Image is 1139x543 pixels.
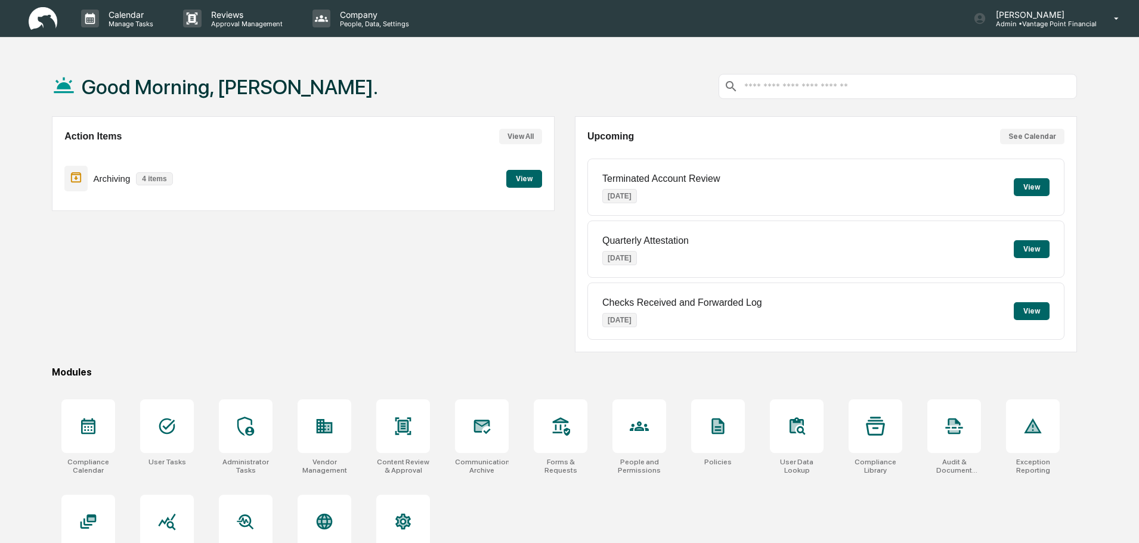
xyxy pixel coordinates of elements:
[1014,240,1050,258] button: View
[602,297,762,308] p: Checks Received and Forwarded Log
[376,458,430,474] div: Content Review & Approval
[534,458,587,474] div: Forms & Requests
[849,458,902,474] div: Compliance Library
[770,458,824,474] div: User Data Lookup
[602,313,637,327] p: [DATE]
[1014,302,1050,320] button: View
[298,458,351,474] div: Vendor Management
[602,251,637,265] p: [DATE]
[499,129,542,144] button: View All
[506,170,542,188] button: View
[61,458,115,474] div: Compliance Calendar
[202,10,289,20] p: Reviews
[94,173,131,184] p: Archiving
[704,458,732,466] div: Policies
[602,173,720,184] p: Terminated Account Review
[99,20,159,28] p: Manage Tasks
[986,10,1097,20] p: [PERSON_NAME]
[136,172,172,185] p: 4 items
[927,458,981,474] div: Audit & Document Logs
[29,7,57,30] img: logo
[1101,504,1133,536] iframe: Open customer support
[1000,129,1064,144] button: See Calendar
[82,75,378,99] h1: Good Morning, [PERSON_NAME].
[1014,178,1050,196] button: View
[602,189,637,203] p: [DATE]
[587,131,634,142] h2: Upcoming
[52,367,1077,378] div: Modules
[64,131,122,142] h2: Action Items
[455,458,509,474] div: Communications Archive
[219,458,273,474] div: Administrator Tasks
[330,10,415,20] p: Company
[330,20,415,28] p: People, Data, Settings
[506,172,542,184] a: View
[99,10,159,20] p: Calendar
[202,20,289,28] p: Approval Management
[1006,458,1060,474] div: Exception Reporting
[986,20,1097,28] p: Admin • Vantage Point Financial
[612,458,666,474] div: People and Permissions
[148,458,186,466] div: User Tasks
[602,235,689,246] p: Quarterly Attestation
